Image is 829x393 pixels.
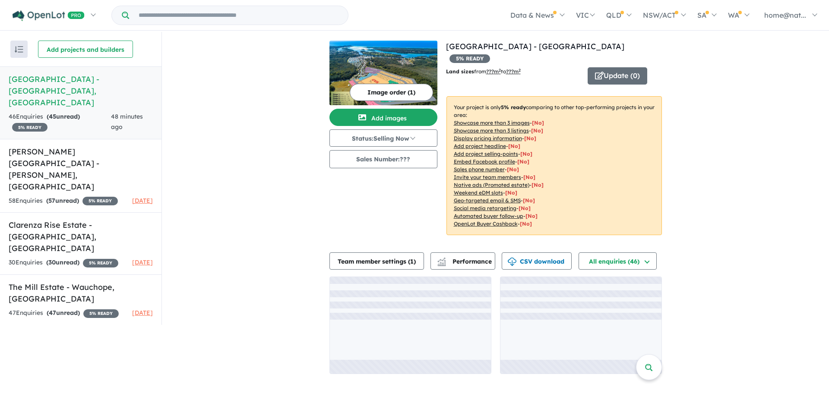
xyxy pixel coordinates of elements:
span: 47 [49,309,56,317]
span: 5 % READY [449,54,490,63]
span: 1 [410,258,414,265]
button: Add images [329,109,437,126]
u: Sales phone number [454,166,505,173]
sup: 2 [519,68,521,72]
span: [ No ] [531,127,543,134]
span: home@nat... [764,11,806,19]
button: Sales Number:??? [329,150,437,168]
span: 5 % READY [83,259,118,267]
span: [DATE] [132,309,153,317]
span: Performance [439,258,492,265]
p: Your project is only comparing to other top-performing projects in your area: - - - - - - - - - -... [446,96,662,235]
button: Add projects and builders [38,41,133,58]
span: 48 minutes ago [111,113,143,131]
button: Performance [430,252,495,270]
span: [No] [505,189,517,196]
button: Team member settings (1) [329,252,424,270]
img: Bellbird Park Estate - Nambucca Heads [329,41,437,105]
p: from [446,67,581,76]
u: Geo-targeted email & SMS [454,197,521,204]
img: bar-chart.svg [437,260,446,266]
u: Showcase more than 3 images [454,119,530,126]
strong: ( unread) [47,309,80,317]
u: Add project headline [454,143,506,149]
b: 5 % ready [501,104,526,110]
b: Land sizes [446,68,474,75]
u: OpenLot Buyer Cashback [454,220,518,227]
u: Invite your team members [454,174,521,180]
div: 46 Enquir ies [9,112,111,132]
u: Add project selling-points [454,151,518,157]
span: [ No ] [524,135,536,141]
u: Native ads (Promoted estate) [454,182,529,188]
span: [No] [532,182,544,188]
span: 45 [49,113,56,120]
span: 57 [48,197,55,204]
a: [GEOGRAPHIC_DATA] - [GEOGRAPHIC_DATA] [446,41,624,51]
u: Automated buyer follow-up [454,213,523,219]
h5: [PERSON_NAME][GEOGRAPHIC_DATA] - [PERSON_NAME] , [GEOGRAPHIC_DATA] [9,146,153,192]
u: Embed Facebook profile [454,158,515,165]
span: 5 % READY [12,123,47,132]
span: [DATE] [132,258,153,266]
u: Showcase more than 3 listings [454,127,529,134]
span: 5 % READY [82,197,118,205]
button: Image order (1) [350,84,433,101]
span: 5 % READY [83,309,119,318]
div: 58 Enquir ies [9,196,118,206]
button: CSV download [502,252,572,270]
span: [ No ] [507,166,519,173]
img: Openlot PRO Logo White [13,10,85,21]
span: to [501,68,521,75]
h5: [GEOGRAPHIC_DATA] - [GEOGRAPHIC_DATA] , [GEOGRAPHIC_DATA] [9,73,153,108]
span: [ No ] [532,119,544,126]
input: Try estate name, suburb, builder or developer [131,6,346,25]
u: Weekend eDM slots [454,189,503,196]
u: ??? m [486,68,501,75]
strong: ( unread) [46,197,79,204]
h5: The Mill Estate - Wauchope , [GEOGRAPHIC_DATA] [9,281,153,305]
span: [ No ] [517,158,529,165]
span: [ No ] [523,174,535,180]
img: line-chart.svg [437,258,445,262]
button: All enquiries (46) [579,252,657,270]
span: [ No ] [508,143,520,149]
div: 47 Enquir ies [9,308,119,318]
u: Social media retargeting [454,205,516,211]
strong: ( unread) [47,113,80,120]
span: [No] [525,213,538,219]
span: [No] [520,220,532,227]
h5: Clarenza Rise Estate - [GEOGRAPHIC_DATA] , [GEOGRAPHIC_DATA] [9,219,153,254]
button: Status:Selling Now [329,129,437,147]
u: ???m [506,68,521,75]
button: Update (0) [588,67,647,85]
span: [No] [519,205,531,211]
div: 30 Enquir ies [9,258,118,268]
u: Display pricing information [454,135,522,141]
span: [ No ] [520,151,532,157]
strong: ( unread) [46,258,79,266]
span: [No] [523,197,535,204]
span: 30 [48,258,56,266]
sup: 2 [499,68,501,72]
img: sort.svg [15,46,23,53]
span: [DATE] [132,197,153,204]
img: download icon [508,258,516,266]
